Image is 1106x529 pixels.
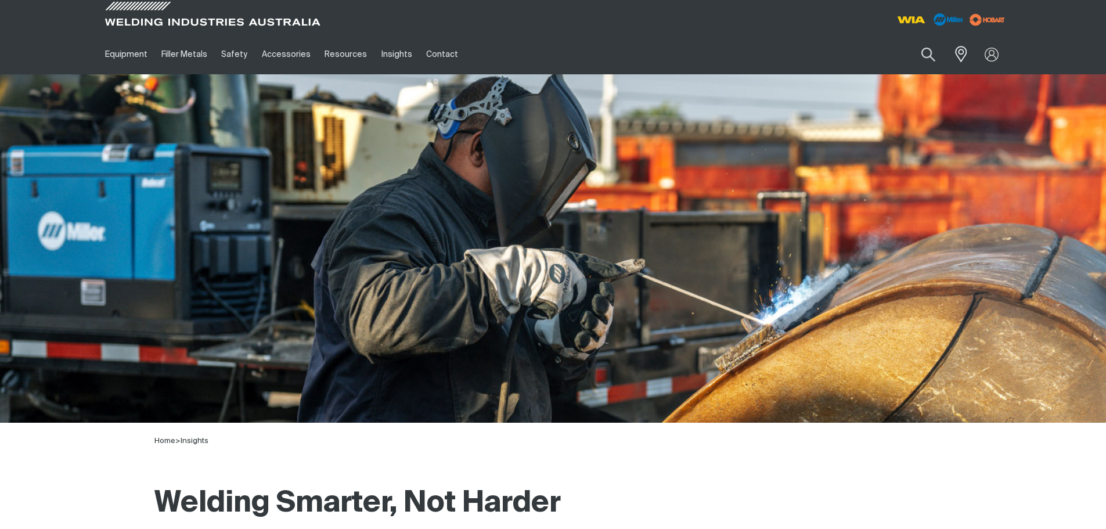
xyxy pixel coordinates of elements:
[154,34,214,74] a: Filler Metals
[419,34,465,74] a: Contact
[894,41,948,68] input: Product name or item number...
[374,34,419,74] a: Insights
[966,11,1008,28] img: miller
[181,437,208,445] a: Insights
[98,34,154,74] a: Equipment
[154,485,561,523] h1: Welding Smarter, Not Harder
[909,41,948,68] button: Search products
[318,34,374,74] a: Resources
[255,34,318,74] a: Accessories
[214,34,254,74] a: Safety
[154,437,175,445] a: Home
[175,437,181,445] span: >
[98,34,781,74] nav: Main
